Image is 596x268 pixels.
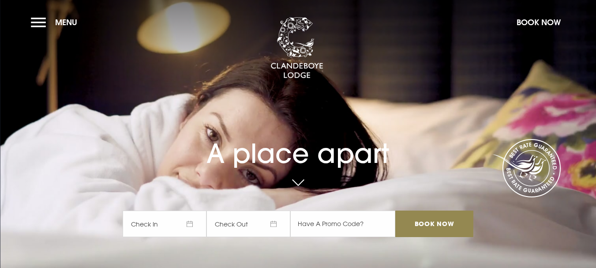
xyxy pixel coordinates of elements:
[512,13,565,32] button: Book Now
[55,17,77,27] span: Menu
[123,211,206,237] span: Check In
[270,17,323,79] img: Clandeboye Lodge
[290,211,395,237] input: Have A Promo Code?
[123,121,473,169] h1: A place apart
[31,13,82,32] button: Menu
[395,211,473,237] input: Book Now
[206,211,290,237] span: Check Out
